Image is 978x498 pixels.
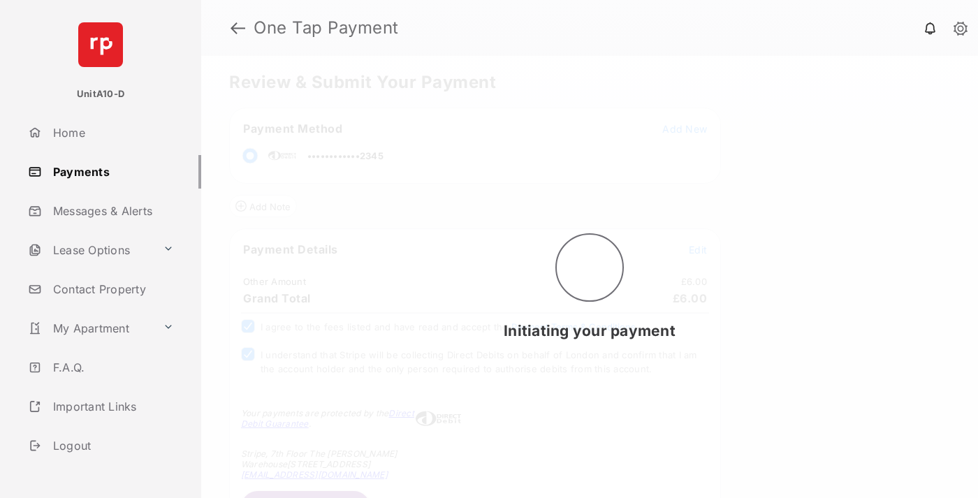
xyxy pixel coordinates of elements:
[22,155,201,189] a: Payments
[22,312,157,345] a: My Apartment
[77,87,124,101] p: UnitA10-D
[22,351,201,384] a: F.A.Q.
[22,429,201,462] a: Logout
[254,20,399,36] strong: One Tap Payment
[22,116,201,149] a: Home
[22,194,201,228] a: Messages & Alerts
[22,233,157,267] a: Lease Options
[504,322,676,339] span: Initiating your payment
[78,22,123,67] img: svg+xml;base64,PHN2ZyB4bWxucz0iaHR0cDovL3d3dy53My5vcmcvMjAwMC9zdmciIHdpZHRoPSI2NCIgaGVpZ2h0PSI2NC...
[22,272,201,306] a: Contact Property
[22,390,180,423] a: Important Links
